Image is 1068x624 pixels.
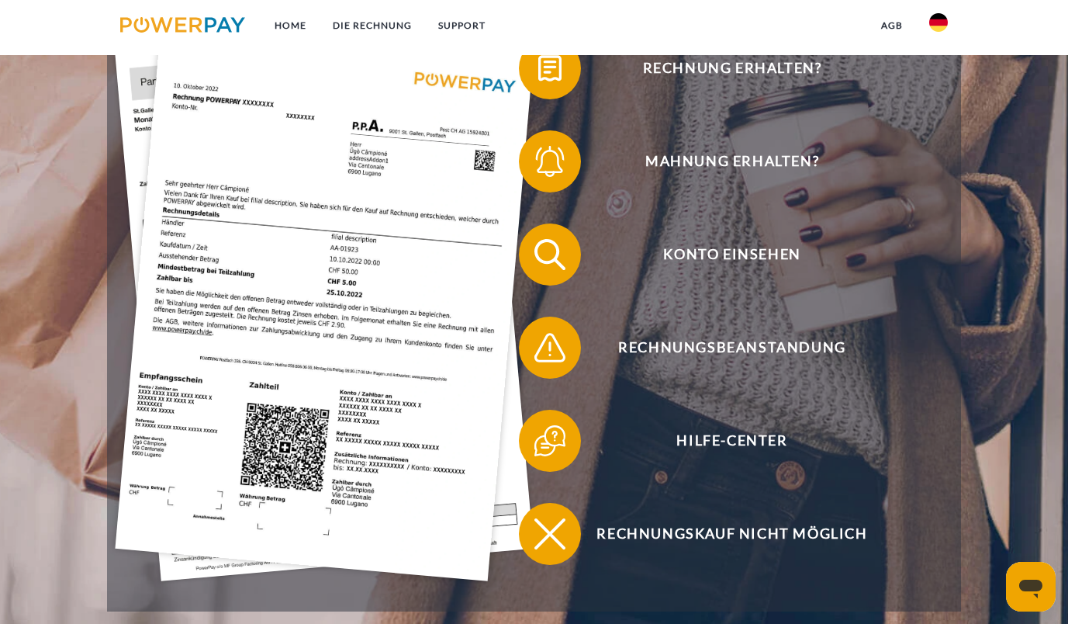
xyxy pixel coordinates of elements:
[531,142,569,181] img: qb_bell.svg
[542,37,922,99] span: Rechnung erhalten?
[542,410,922,472] span: Hilfe-Center
[261,12,320,40] a: Home
[542,224,922,286] span: Konto einsehen
[531,235,569,274] img: qb_search.svg
[425,12,499,40] a: SUPPORT
[542,317,922,379] span: Rechnungsbeanstandung
[116,23,534,582] img: single_invoice_powerpay_de.jpg
[519,410,922,472] button: Hilfe-Center
[929,13,948,32] img: de
[542,503,922,565] span: Rechnungskauf nicht möglich
[519,317,922,379] button: Rechnungsbeanstandung
[320,12,425,40] a: DIE RECHNUNG
[531,421,569,460] img: qb_help.svg
[868,12,916,40] a: agb
[542,130,922,192] span: Mahnung erhalten?
[1006,562,1056,612] iframe: Schaltfläche zum Öffnen des Messaging-Fensters
[531,515,569,553] img: qb_close.svg
[519,130,922,192] button: Mahnung erhalten?
[531,328,569,367] img: qb_warning.svg
[519,503,922,565] button: Rechnungskauf nicht möglich
[519,224,922,286] button: Konto einsehen
[519,37,922,99] button: Rechnung erhalten?
[120,17,245,33] img: logo-powerpay.svg
[531,49,569,88] img: qb_bill.svg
